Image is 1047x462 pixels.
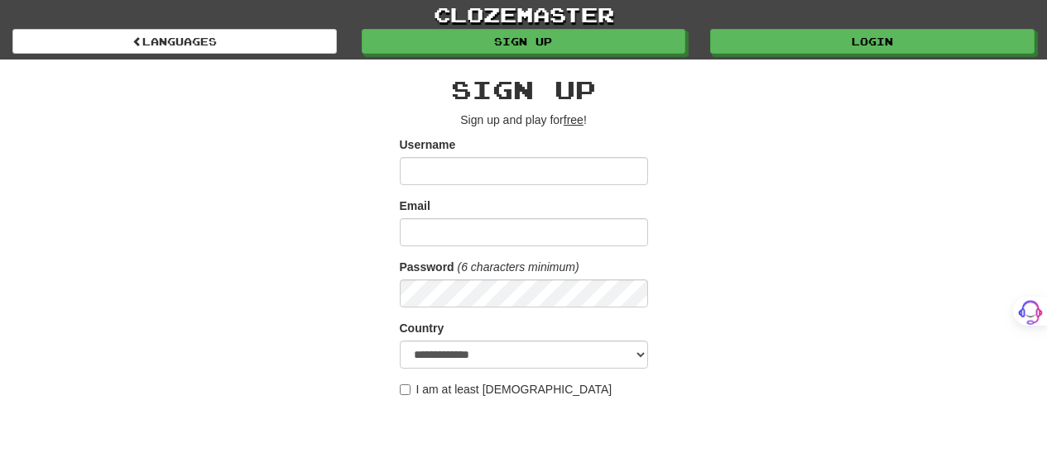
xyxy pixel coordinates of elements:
[458,260,579,274] em: (6 characters minimum)
[710,29,1035,54] a: Login
[400,112,648,128] p: Sign up and play for !
[12,29,337,54] a: Languages
[400,136,456,153] label: Username
[362,29,686,54] a: Sign up
[400,198,430,214] label: Email
[400,384,411,395] input: I am at least [DEMOGRAPHIC_DATA]
[564,113,584,126] u: free
[400,259,454,275] label: Password
[400,381,612,398] label: I am at least [DEMOGRAPHIC_DATA]
[400,76,648,103] h2: Sign up
[400,320,444,336] label: Country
